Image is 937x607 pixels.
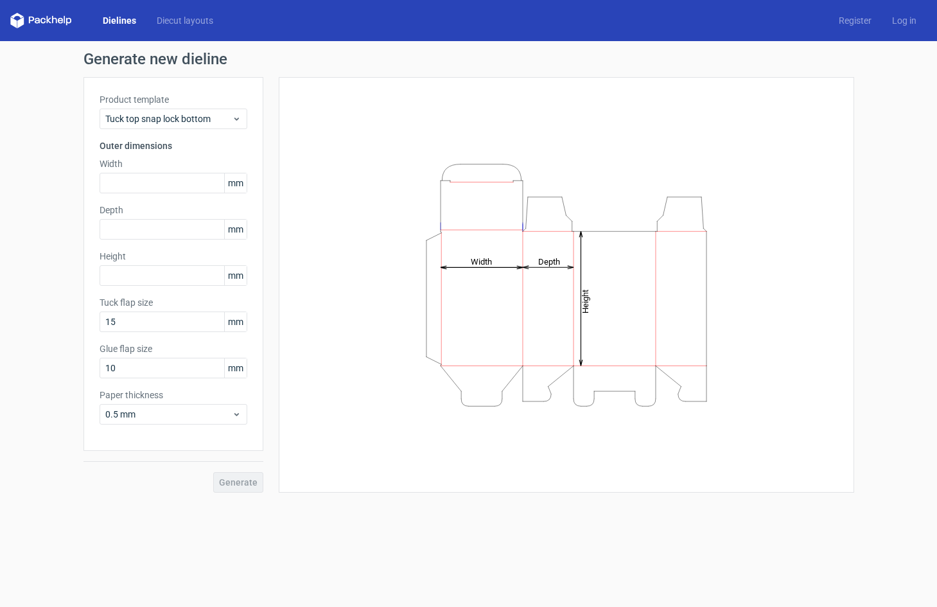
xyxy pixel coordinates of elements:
[224,173,247,193] span: mm
[224,358,247,378] span: mm
[105,112,232,125] span: Tuck top snap lock bottom
[224,312,247,331] span: mm
[100,342,247,355] label: Glue flap size
[828,14,882,27] a: Register
[581,289,590,313] tspan: Height
[146,14,223,27] a: Diecut layouts
[100,204,247,216] label: Depth
[470,256,491,266] tspan: Width
[100,250,247,263] label: Height
[224,266,247,285] span: mm
[105,408,232,421] span: 0.5 mm
[224,220,247,239] span: mm
[100,139,247,152] h3: Outer dimensions
[100,157,247,170] label: Width
[83,51,854,67] h1: Generate new dieline
[100,389,247,401] label: Paper thickness
[882,14,927,27] a: Log in
[100,296,247,309] label: Tuck flap size
[92,14,146,27] a: Dielines
[100,93,247,106] label: Product template
[538,256,560,266] tspan: Depth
